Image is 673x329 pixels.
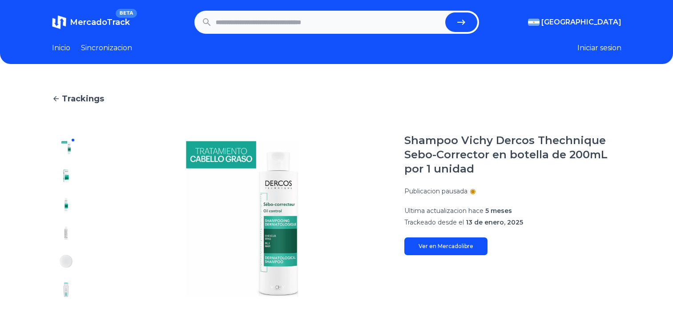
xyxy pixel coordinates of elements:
[404,237,488,255] a: Ver en Mercadolibre
[59,283,73,297] img: Shampoo Vichy Dercos Thechnique Sebo-Corrector en botella de 200mL por 1 unidad
[52,15,66,29] img: MercadoTrack
[81,43,132,53] a: Sincronizacion
[404,207,484,215] span: Ultima actualizacion hace
[466,218,523,226] span: 13 de enero, 2025
[98,133,387,304] img: Shampoo Vichy Dercos Thechnique Sebo-Corrector en botella de 200mL por 1 unidad
[485,207,512,215] span: 5 meses
[404,133,621,176] h1: Shampoo Vichy Dercos Thechnique Sebo-Corrector en botella de 200mL por 1 unidad
[577,43,621,53] button: Iniciar sesion
[59,140,73,155] img: Shampoo Vichy Dercos Thechnique Sebo-Corrector en botella de 200mL por 1 unidad
[528,19,540,26] img: Argentina
[70,17,130,27] span: MercadoTrack
[52,43,70,53] a: Inicio
[404,187,467,196] p: Publicacion pausada
[59,169,73,183] img: Shampoo Vichy Dercos Thechnique Sebo-Corrector en botella de 200mL por 1 unidad
[59,197,73,212] img: Shampoo Vichy Dercos Thechnique Sebo-Corrector en botella de 200mL por 1 unidad
[59,226,73,240] img: Shampoo Vichy Dercos Thechnique Sebo-Corrector en botella de 200mL por 1 unidad
[52,15,130,29] a: MercadoTrackBETA
[59,254,73,269] img: Shampoo Vichy Dercos Thechnique Sebo-Corrector en botella de 200mL por 1 unidad
[541,17,621,28] span: [GEOGRAPHIC_DATA]
[116,9,137,18] span: BETA
[52,92,621,105] a: Trackings
[404,218,464,226] span: Trackeado desde el
[62,92,104,105] span: Trackings
[528,17,621,28] button: [GEOGRAPHIC_DATA]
